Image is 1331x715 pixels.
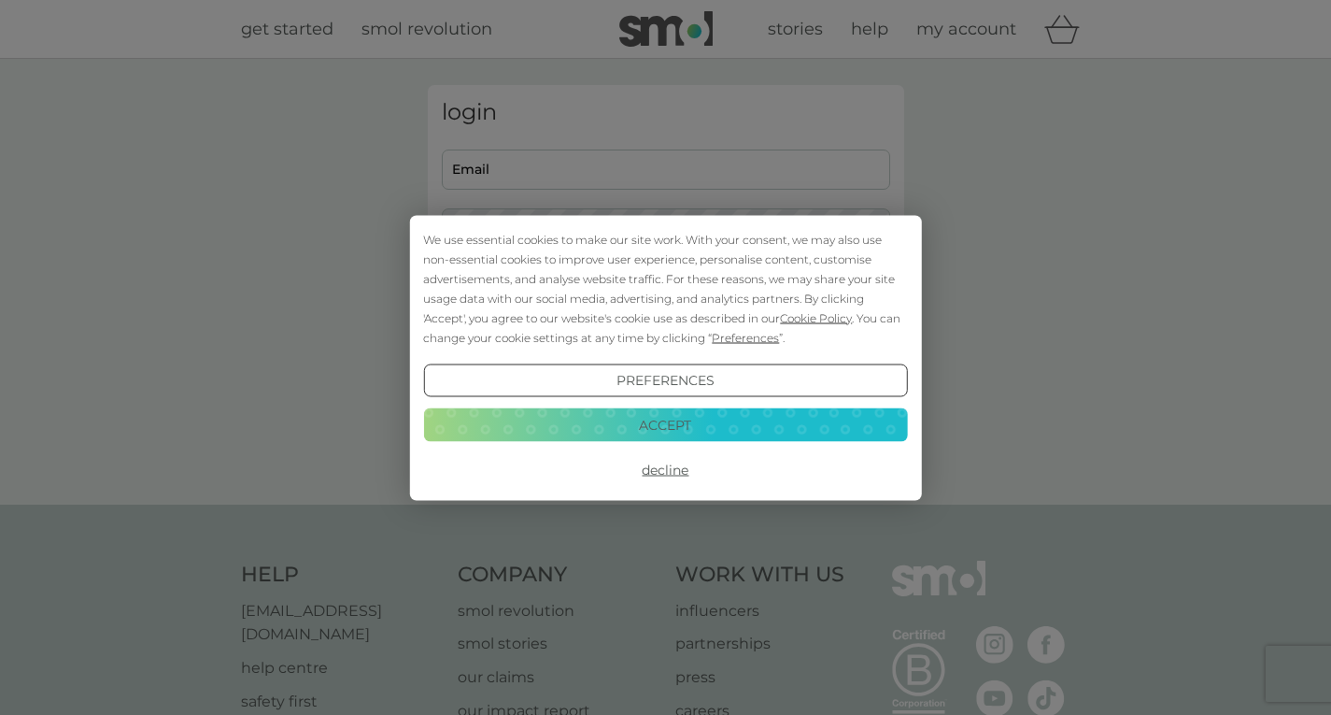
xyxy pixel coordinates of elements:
div: Cookie Consent Prompt [409,215,921,500]
span: Preferences [712,330,779,344]
div: We use essential cookies to make our site work. With your consent, we may also use non-essential ... [423,229,907,347]
span: Cookie Policy [780,310,852,324]
button: Decline [423,453,907,487]
button: Preferences [423,364,907,397]
button: Accept [423,408,907,442]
